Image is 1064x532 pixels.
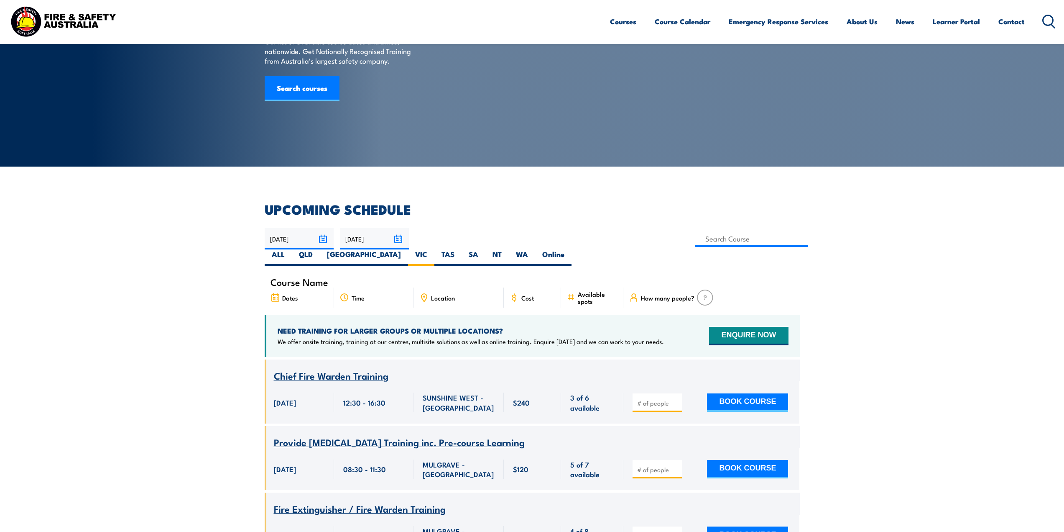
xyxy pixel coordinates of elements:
[462,249,485,266] label: SA
[521,294,534,301] span: Cost
[278,326,664,335] h4: NEED TRAINING FOR LARGER GROUPS OR MULTIPLE LOCATIONS?
[998,10,1025,33] a: Contact
[265,228,334,249] input: From date
[274,464,296,474] span: [DATE]
[274,501,446,516] span: Fire Extinguisher / Fire Warden Training
[707,393,788,412] button: BOOK COURSE
[320,249,408,266] label: [GEOGRAPHIC_DATA]
[282,294,298,301] span: Dates
[265,249,292,266] label: ALL
[707,460,788,478] button: BOOK COURSE
[292,249,320,266] label: QLD
[641,294,694,301] span: How many people?
[570,460,614,479] span: 5 of 7 available
[637,399,679,407] input: # of people
[655,10,710,33] a: Course Calendar
[274,371,388,381] a: Chief Fire Warden Training
[578,290,617,305] span: Available spots
[570,393,614,412] span: 3 of 6 available
[485,249,509,266] label: NT
[274,437,525,448] a: Provide [MEDICAL_DATA] Training inc. Pre-course Learning
[265,36,417,66] p: Our list of available course dates and times, nationwide. Get Nationally Recognised Training from...
[509,249,535,266] label: WA
[274,504,446,514] a: Fire Extinguisher / Fire Warden Training
[847,10,878,33] a: About Us
[933,10,980,33] a: Learner Portal
[340,228,409,249] input: To date
[513,398,530,407] span: $240
[274,368,388,383] span: Chief Fire Warden Training
[729,10,828,33] a: Emergency Response Services
[265,76,339,101] a: Search courses
[278,337,664,346] p: We offer onsite training, training at our centres, multisite solutions as well as online training...
[408,249,434,266] label: VIC
[434,249,462,266] label: TAS
[423,460,495,479] span: MULGRAVE - [GEOGRAPHIC_DATA]
[431,294,455,301] span: Location
[352,294,365,301] span: Time
[709,327,788,345] button: ENQUIRE NOW
[637,465,679,474] input: # of people
[535,249,572,266] label: Online
[695,231,808,247] input: Search Course
[343,464,386,474] span: 08:30 - 11:30
[274,435,525,449] span: Provide [MEDICAL_DATA] Training inc. Pre-course Learning
[274,398,296,407] span: [DATE]
[610,10,636,33] a: Courses
[423,393,495,412] span: SUNSHINE WEST - [GEOGRAPHIC_DATA]
[513,464,528,474] span: $120
[896,10,914,33] a: News
[343,398,385,407] span: 12:30 - 16:30
[270,278,328,285] span: Course Name
[265,203,800,215] h2: UPCOMING SCHEDULE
